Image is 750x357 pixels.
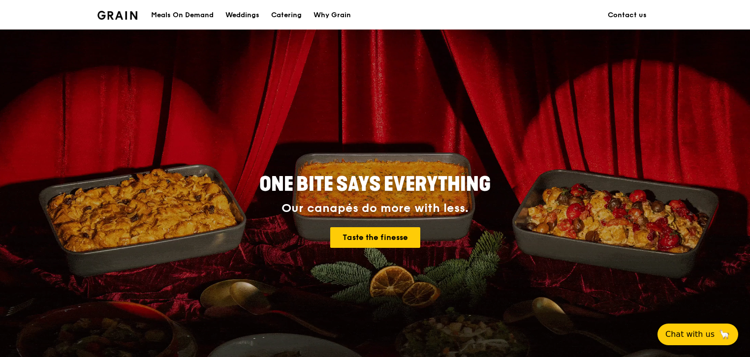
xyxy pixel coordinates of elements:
[151,0,214,30] div: Meals On Demand
[330,227,420,248] a: Taste the finesse
[665,328,715,340] span: Chat with us
[265,0,308,30] a: Catering
[198,202,552,215] div: Our canapés do more with less.
[271,0,302,30] div: Catering
[719,328,730,340] span: 🦙
[97,11,137,20] img: Grain
[313,0,351,30] div: Why Grain
[259,173,491,196] span: ONE BITE SAYS EVERYTHING
[657,324,738,345] button: Chat with us🦙
[225,0,259,30] div: Weddings
[602,0,653,30] a: Contact us
[308,0,357,30] a: Why Grain
[219,0,265,30] a: Weddings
